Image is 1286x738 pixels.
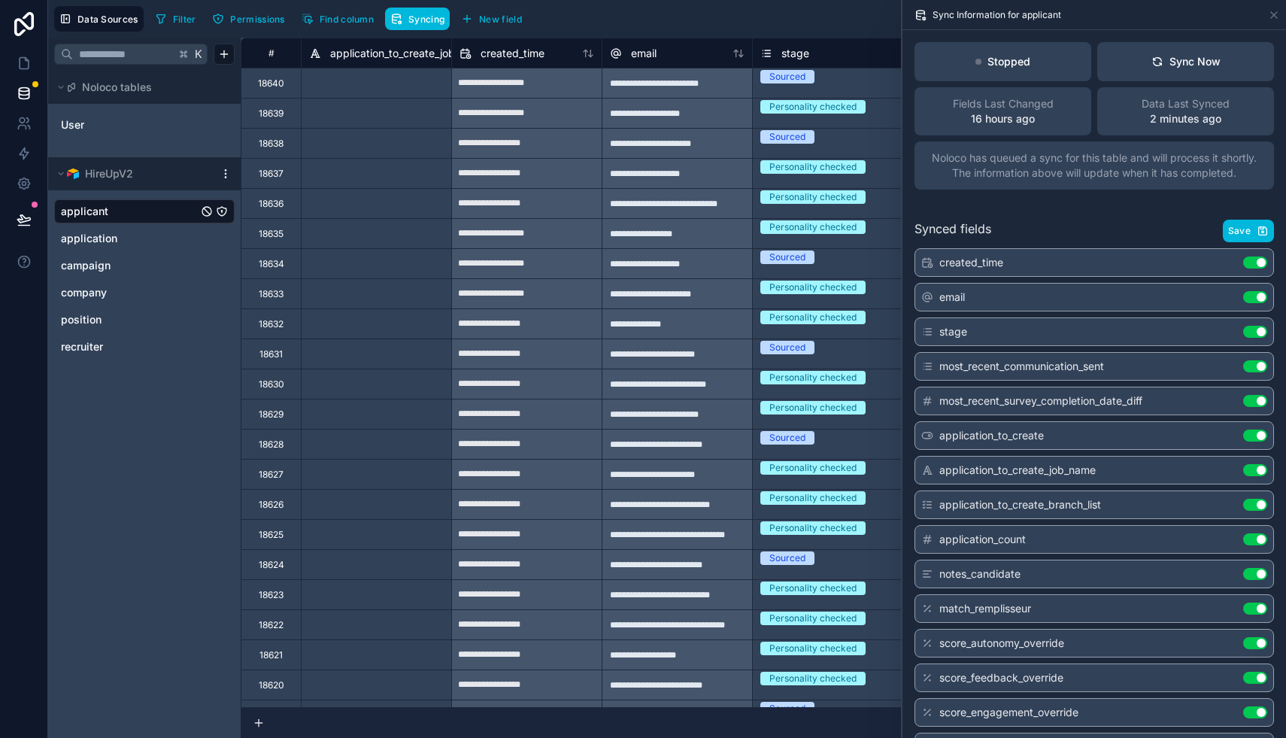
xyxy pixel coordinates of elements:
[85,166,133,181] span: HireUpV2
[939,601,1031,616] span: match_remplisseur
[230,14,284,25] span: Permissions
[481,46,544,61] span: created_time
[933,9,1061,21] span: Sync Information for applicant
[769,371,857,384] div: Personality checked
[769,431,805,445] div: Sourced
[54,281,235,305] div: company
[320,14,374,25] span: Find column
[61,258,111,273] span: campaign
[939,359,1104,374] span: most_recent_communication_sent
[769,702,805,715] div: Sourced
[173,14,196,25] span: Filter
[939,532,1026,547] span: application_count
[259,679,284,691] div: 18620
[61,204,108,219] span: applicant
[914,220,991,242] span: Synced fields
[54,199,235,223] div: applicant
[259,198,284,210] div: 18636
[939,670,1063,685] span: score_feedback_override
[296,8,379,30] button: Find column
[987,54,1030,69] p: Stopped
[61,231,117,246] span: application
[259,619,284,631] div: 18622
[769,311,857,324] div: Personality checked
[939,705,1078,720] span: score_engagement_override
[207,8,296,30] a: Permissions
[769,160,857,174] div: Personality checked
[769,281,857,294] div: Personality checked
[207,8,290,30] button: Permissions
[259,649,283,661] div: 18621
[924,150,1265,181] span: Noloco has queued a sync for this table and will process it shortly. The information above will u...
[769,672,857,685] div: Personality checked
[54,308,235,332] div: position
[61,285,198,300] a: company
[259,168,284,180] div: 18637
[259,529,284,541] div: 18625
[631,46,657,61] span: email
[939,636,1064,651] span: score_autonomy_override
[77,14,138,25] span: Data Sources
[61,312,198,327] a: position
[1150,111,1221,126] p: 2 minutes ago
[939,497,1101,512] span: application_to_create_branch_list
[61,258,198,273] a: campaign
[54,6,144,32] button: Data Sources
[769,341,805,354] div: Sourced
[939,290,965,305] span: email
[769,491,857,505] div: Personality checked
[61,285,107,300] span: company
[769,220,857,234] div: Personality checked
[953,96,1054,111] span: Fields Last Changed
[54,335,235,359] div: recruiter
[769,642,857,655] div: Personality checked
[939,393,1142,408] span: most_recent_survey_completion_date_diff
[939,255,1003,270] span: created_time
[259,469,284,481] div: 18627
[54,163,214,184] button: Airtable LogoHireUpV2
[1142,96,1230,111] span: Data Last Synced
[61,339,198,354] a: recruiter
[971,111,1035,126] p: 16 hours ago
[259,499,284,511] div: 18626
[769,70,805,84] div: Sourced
[54,113,235,137] div: User
[150,8,202,30] button: Filter
[193,49,204,59] span: K
[67,168,79,180] img: Airtable Logo
[54,77,226,98] button: Noloco tables
[769,521,857,535] div: Personality checked
[61,204,198,219] a: applicant
[259,559,284,571] div: 18624
[479,14,522,25] span: New field
[769,582,857,595] div: Personality checked
[769,251,805,264] div: Sourced
[259,108,284,120] div: 18639
[82,80,152,95] span: Noloco tables
[769,100,857,114] div: Personality checked
[939,324,967,339] span: stage
[259,288,284,300] div: 18633
[259,589,284,601] div: 18623
[769,612,857,625] div: Personality checked
[769,551,805,565] div: Sourced
[54,254,235,278] div: campaign
[61,117,84,132] span: User
[385,8,450,30] button: Syncing
[259,258,284,270] div: 18634
[1097,42,1274,81] button: Sync Now
[259,318,284,330] div: 18632
[259,439,284,451] div: 18628
[1228,225,1251,237] span: Save
[259,138,284,150] div: 18638
[781,46,809,61] span: stage
[769,401,857,415] div: Personality checked
[259,408,284,421] div: 18629
[330,46,487,61] span: application_to_create_job_name
[259,228,284,240] div: 18635
[54,226,235,251] div: application
[61,339,103,354] span: recruiter
[258,77,284,90] div: 18640
[408,14,444,25] span: Syncing
[1151,54,1221,69] div: Sync Now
